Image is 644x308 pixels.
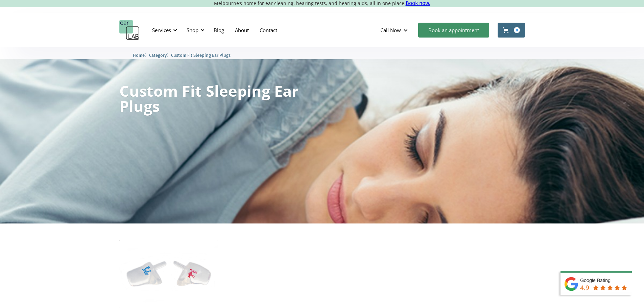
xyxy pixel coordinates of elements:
[149,52,171,59] li: 〉
[133,52,145,58] a: Home
[208,20,230,40] a: Blog
[498,23,525,38] a: Open cart
[152,27,171,33] div: Services
[148,20,179,40] div: Services
[149,53,167,58] span: Category
[119,83,299,114] h1: Custom Fit Sleeping Ear Plugs
[171,53,231,58] span: Custom Fit Sleeping Ear Plugs
[375,20,415,40] div: Call Now
[149,52,167,58] a: Category
[380,27,401,33] div: Call Now
[183,20,207,40] div: Shop
[230,20,254,40] a: About
[133,52,149,59] li: 〉
[418,23,489,38] a: Book an appointment
[187,27,198,33] div: Shop
[171,52,231,58] a: Custom Fit Sleeping Ear Plugs
[119,20,140,40] a: home
[133,53,145,58] span: Home
[514,27,520,33] div: 0
[254,20,283,40] a: Contact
